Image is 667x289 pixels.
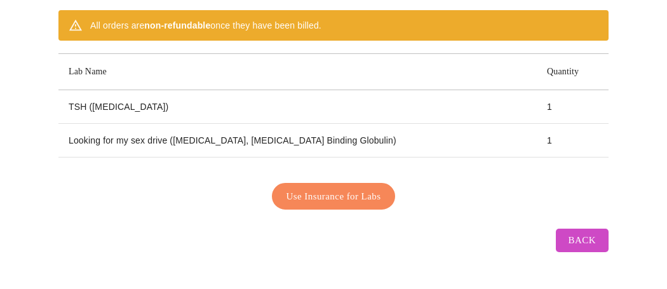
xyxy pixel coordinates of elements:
button: Back [556,229,609,252]
strong: non-refundable [144,20,210,30]
span: Back [569,232,596,248]
td: Looking for my sex drive ([MEDICAL_DATA], [MEDICAL_DATA] Binding Globulin) [58,124,537,158]
td: 1 [537,124,609,158]
th: Quantity [537,54,609,90]
td: TSH ([MEDICAL_DATA]) [58,90,537,124]
button: Use Insurance for Labs [272,183,396,210]
th: Lab Name [58,54,537,90]
span: Use Insurance for Labs [286,188,381,205]
td: 1 [537,90,609,124]
div: All orders are once they have been billed. [90,14,321,37]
